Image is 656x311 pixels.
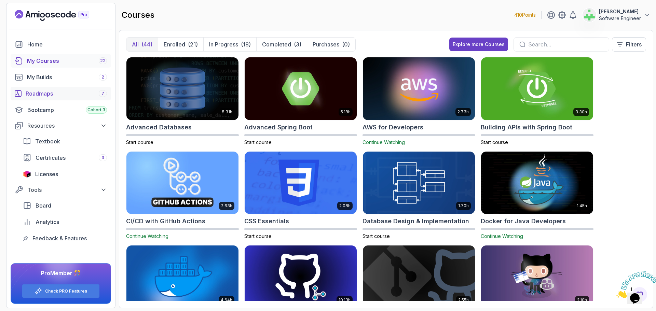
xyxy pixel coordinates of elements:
[101,155,104,160] span: 3
[126,216,205,226] h2: CI/CD with GitHub Actions
[164,40,185,48] p: Enrolled
[363,123,423,132] h2: AWS for Developers
[481,139,508,145] span: Start course
[35,170,58,178] span: Licenses
[22,284,100,298] button: Check PRO Features
[26,89,107,98] div: Roadmaps
[19,215,111,229] a: analytics
[481,216,566,226] h2: Docker for Java Developers
[126,233,168,239] span: Continue Watching
[583,9,596,22] img: user profile image
[363,152,475,214] img: Database Design & Implementation card
[449,38,508,51] button: Explore more Courses
[363,216,469,226] h2: Database Design & Implementation
[457,109,469,115] p: 2.73h
[363,57,475,120] img: AWS for Developers card
[245,245,357,308] img: Git for Professionals card
[244,216,289,226] h2: CSS Essentials
[363,233,390,239] span: Start course
[244,233,272,239] span: Start course
[87,107,105,113] span: Cohort 3
[101,91,104,96] span: 7
[122,10,154,20] h2: courses
[481,152,593,214] img: Docker for Java Developers card
[453,41,505,48] div: Explore more Courses
[583,8,651,22] button: user profile image[PERSON_NAME]Software Engineer
[132,40,139,48] p: All
[577,297,587,303] p: 2.10h
[126,57,238,120] img: Advanced Databases card
[262,40,291,48] p: Completed
[126,151,239,240] a: CI/CD with GitHub Actions card2.63hCI/CD with GitHub ActionsContinue Watching
[209,40,238,48] p: In Progress
[307,38,355,51] button: Purchases(0)
[11,184,111,196] button: Tools
[363,139,405,145] span: Continue Watching
[36,154,66,162] span: Certificates
[126,152,238,214] img: CI/CD with GitHub Actions card
[11,103,111,117] a: bootcamp
[256,38,307,51] button: Completed(3)
[294,40,301,48] div: (3)
[32,234,87,242] span: Feedback & Features
[11,70,111,84] a: builds
[27,106,107,114] div: Bootcamp
[11,38,111,51] a: home
[11,119,111,132] button: Resources
[126,139,153,145] span: Start course
[363,57,475,146] a: AWS for Developers card2.73hAWS for DevelopersContinue Watching
[481,245,593,308] img: GitHub Toolkit card
[614,268,656,301] iframe: chat widget
[599,15,641,22] p: Software Engineer
[514,12,536,18] p: 410 Points
[101,74,104,80] span: 2
[19,199,111,212] a: board
[481,57,593,120] img: Building APIs with Spring Boot card
[221,297,232,303] p: 4.64h
[458,297,469,303] p: 2.55h
[528,40,603,48] input: Search...
[339,297,351,303] p: 10.13h
[36,201,51,210] span: Board
[19,231,111,245] a: feedback
[35,137,60,145] span: Textbook
[27,122,107,130] div: Resources
[339,203,351,209] p: 2.08h
[27,40,107,48] div: Home
[481,233,523,239] span: Continue Watching
[126,38,158,51] button: All(44)
[45,288,87,294] a: Check PRO Features
[342,40,350,48] div: (0)
[36,218,59,226] span: Analytics
[11,87,111,100] a: roadmaps
[100,58,106,63] span: 22
[481,123,572,132] h2: Building APIs with Spring Boot
[19,151,111,165] a: certificates
[19,167,111,181] a: licenses
[341,109,351,115] p: 5.18h
[126,245,238,308] img: Docker For Professionals card
[244,139,272,145] span: Start course
[599,8,641,15] p: [PERSON_NAME]
[27,73,107,81] div: My Builds
[15,10,105,21] a: Landing page
[612,37,646,52] button: Filters
[141,40,152,48] div: (44)
[23,171,31,178] img: jetbrains icon
[244,123,313,132] h2: Advanced Spring Boot
[241,40,251,48] div: (18)
[11,54,111,68] a: courses
[188,40,198,48] div: (21)
[245,152,357,214] img: CSS Essentials card
[245,57,357,120] img: Advanced Spring Boot card
[363,245,475,308] img: Git & GitHub Fundamentals card
[158,38,203,51] button: Enrolled(21)
[203,38,256,51] button: In Progress(18)
[19,135,111,148] a: textbook
[3,3,45,30] img: Chat attention grabber
[126,123,192,132] h2: Advanced Databases
[481,151,593,240] a: Docker for Java Developers card1.45hDocker for Java DevelopersContinue Watching
[458,203,469,209] p: 1.70h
